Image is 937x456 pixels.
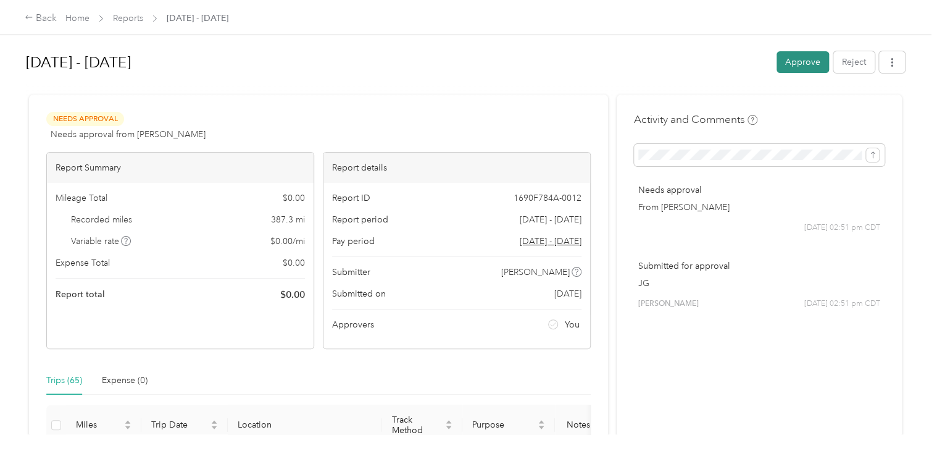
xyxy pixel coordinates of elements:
span: $ 0.00 [280,287,305,302]
th: Notes [555,405,601,446]
span: [DATE] 02:51 pm CDT [804,298,880,310]
span: [DATE] 02:51 pm CDT [804,222,880,234]
span: [PERSON_NAME] [501,266,570,279]
div: Report details [323,153,590,183]
th: Track Method [382,405,462,446]
p: JG [638,277,880,290]
span: You [565,318,580,331]
h4: Activity and Comments [634,112,757,127]
p: Submitted for approval [638,260,880,272]
div: Report Summary [47,153,314,183]
div: Trips (65) [46,374,82,387]
span: Report period [332,213,388,226]
span: Approvers [332,318,374,331]
span: [PERSON_NAME] [638,298,699,310]
button: Approve [777,51,829,73]
span: Mileage Total [56,192,107,205]
span: $ 0.00 / mi [270,235,305,248]
span: caret-down [210,424,218,431]
span: [DATE] - [DATE] [520,213,581,226]
div: Expense (0) [102,374,148,387]
p: From [PERSON_NAME] [638,201,880,214]
th: Purpose [462,405,555,446]
span: 1690F784A-0012 [514,192,581,205]
span: Go to pay period [520,235,581,248]
span: Purpose [472,420,535,430]
span: caret-up [210,418,218,426]
a: Home [65,13,90,23]
span: caret-down [538,424,545,431]
span: [DATE] [554,287,581,300]
span: $ 0.00 [283,256,305,269]
a: Reports [113,13,143,23]
span: 387.3 mi [271,213,305,226]
th: Location [228,405,382,446]
div: Back [25,11,57,26]
span: Recorded miles [71,213,132,226]
span: Needs approval from [PERSON_NAME] [51,128,206,141]
span: Trip Date [151,420,208,430]
span: caret-up [124,418,131,426]
h1: Aug 1 - 31, 2025 [26,48,768,77]
span: Submitted on [332,287,386,300]
button: Reject [833,51,875,73]
span: caret-up [538,418,545,426]
span: caret-down [124,424,131,431]
span: Miles [76,420,122,430]
span: $ 0.00 [283,192,305,205]
span: Submitter [332,266,370,279]
span: caret-up [445,418,452,426]
iframe: Everlance-gr Chat Button Frame [868,387,937,456]
span: Report ID [332,192,370,205]
span: Track Method [392,415,443,436]
th: Trip Date [141,405,228,446]
span: Report total [56,288,105,301]
th: Miles [66,405,141,446]
span: Needs Approval [46,112,124,126]
span: caret-down [445,424,452,431]
span: Variable rate [71,235,131,248]
span: Pay period [332,235,375,248]
span: [DATE] - [DATE] [167,12,228,25]
span: Expense Total [56,256,110,269]
p: Needs approval [638,184,880,196]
